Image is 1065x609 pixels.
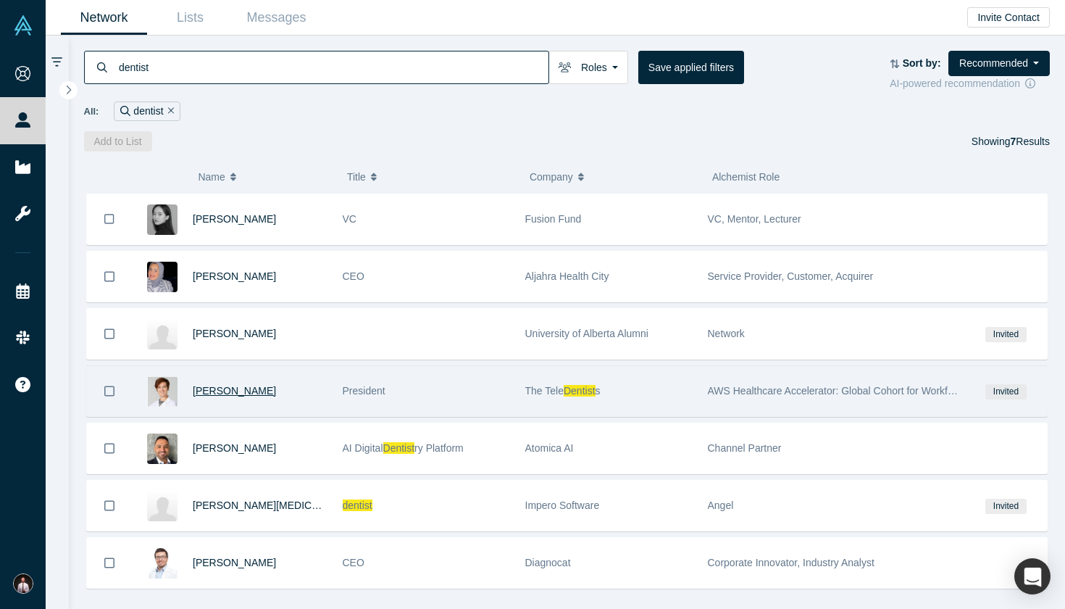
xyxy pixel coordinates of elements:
img: Elora Nikita Bondoc's Profile Image [147,491,177,521]
span: Invited [985,499,1026,514]
a: [PERSON_NAME] [193,557,276,568]
img: Paramita Chaudhuri Basu's Profile Image [147,319,177,349]
span: VC [343,213,356,225]
span: Company [530,162,573,192]
a: [PERSON_NAME] [193,270,276,282]
span: University of Alberta Alumni [525,328,648,339]
button: Roles [548,51,628,84]
span: All: [84,104,99,119]
span: President [343,385,385,397]
button: Remove Filter [164,103,175,120]
button: Recommended [948,51,1050,76]
span: Title [347,162,366,192]
span: Angel [708,500,734,511]
span: Dentist [564,385,596,397]
span: Service Provider, Customer, Acquirer [708,270,874,282]
img: Leah Sigler's Profile Image [147,376,177,407]
span: Impero Software [525,500,600,511]
img: Alex Sanders's Profile Image [147,548,177,579]
button: Bookmark [87,194,132,244]
img: Yahia Megahed's Profile Image [147,434,177,464]
div: dentist [114,101,180,121]
a: [PERSON_NAME] [193,213,276,225]
span: Alchemist Role [712,171,780,183]
img: Denis Vurdov's Account [13,573,33,594]
span: Invited [985,384,1026,399]
button: Bookmark [87,538,132,588]
span: Results [1011,136,1050,147]
span: CEO [343,270,364,282]
a: [PERSON_NAME] [193,385,276,397]
span: Name [198,162,225,192]
img: Sarah AlTahan's Profile Image [147,262,177,292]
span: The Tele [525,385,564,397]
span: AI Digital [343,442,383,454]
div: Showing [972,131,1050,152]
a: [PERSON_NAME][MEDICAL_DATA] [193,500,358,511]
strong: Sort by: [903,57,941,69]
span: CEO [343,557,364,568]
button: Save applied filters [638,51,744,84]
span: AWS Healthcare Accelerator: Global Cohort for Workforce 2023 [708,385,993,397]
a: [PERSON_NAME] [193,328,276,339]
input: Search by name, title, company, summary, expertise, investment criteria or topics of focus [117,50,548,84]
a: [PERSON_NAME] [193,442,276,454]
a: Messages [233,1,319,35]
button: Title [347,162,514,192]
span: s [596,385,601,397]
button: Invite Contact [967,7,1050,28]
a: Lists [147,1,233,35]
span: Network [708,328,745,339]
span: Aljahra Health City [525,270,609,282]
button: Company [530,162,697,192]
div: AI-powered recommendation [890,76,1050,91]
button: Bookmark [87,423,132,473]
img: Alchemist Vault Logo [13,15,33,36]
a: Network [61,1,147,35]
span: Atomica AI [525,442,574,454]
button: Name [198,162,332,192]
span: Corporate Innovator, Industry Analyst [708,557,874,568]
span: Invited [985,327,1026,342]
span: dentist [343,500,372,511]
button: Bookmark [87,252,132,302]
span: VC, Mentor, Lecturer [708,213,801,225]
img: Charlotte Xia's Profile Image [147,204,177,235]
span: Fusion Fund [525,213,582,225]
span: ry Platform [414,442,464,454]
strong: 7 [1011,136,1016,147]
button: Add to List [84,131,152,152]
span: Dentist [383,442,415,454]
span: Channel Partner [708,442,782,454]
button: Bookmark [87,366,132,416]
button: Bookmark [87,309,132,359]
span: Diagnocat [525,557,571,568]
button: Bookmark [87,481,132,531]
